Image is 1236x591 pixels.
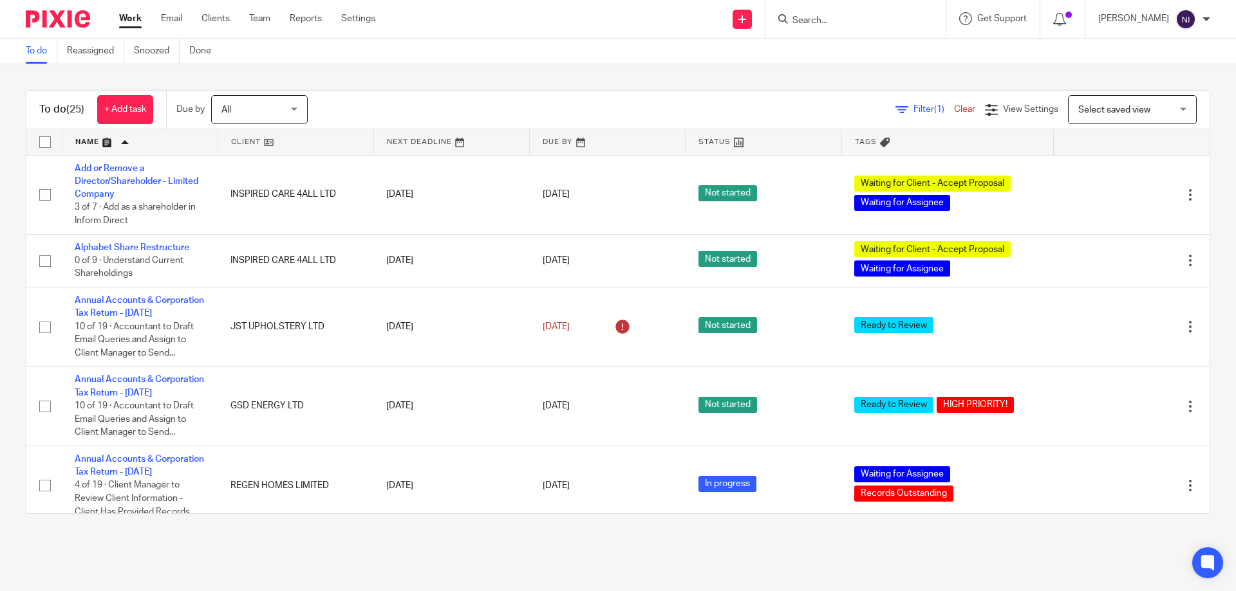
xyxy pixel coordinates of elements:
a: + Add task [97,95,153,124]
span: [DATE] [543,402,570,411]
img: Pixie [26,10,90,28]
a: To do [26,39,57,64]
span: (1) [934,105,944,114]
img: svg%3E [1175,9,1196,30]
span: Select saved view [1078,105,1150,114]
a: Clear [954,105,975,114]
td: [DATE] [373,287,529,367]
span: Tags [855,138,877,145]
span: 10 of 19 · Accountant to Draft Email Queries and Assign to Client Manager to Send... [75,401,194,437]
td: REGEN HOMES LIMITED [218,446,373,525]
span: Waiting for Assignee [854,260,950,277]
td: [DATE] [373,367,529,446]
td: [DATE] [373,155,529,234]
a: Alphabet Share Restructure [75,243,189,252]
span: [DATE] [543,190,570,199]
td: GSD ENERGY LTD [218,367,373,446]
span: Not started [698,251,757,267]
span: HIGH PRIORITY! [937,397,1014,413]
a: Annual Accounts & Corporation Tax Return - [DATE] [75,455,204,477]
a: Reassigned [67,39,124,64]
span: Get Support [977,14,1027,23]
a: Done [189,39,221,64]
span: Waiting for Assignee [854,195,950,211]
a: Work [119,12,142,25]
span: Waiting for Client - Accept Proposal [854,176,1011,192]
td: [DATE] [373,234,529,287]
span: View Settings [1003,105,1058,114]
input: Search [791,15,907,27]
span: 10 of 19 · Accountant to Draft Email Queries and Assign to Client Manager to Send... [75,322,194,358]
span: Waiting for Client - Accept Proposal [854,241,1011,257]
td: INSPIRED CARE 4ALL LTD [218,234,373,287]
span: (25) [66,104,84,114]
a: Team [249,12,270,25]
a: Annual Accounts & Corporation Tax Return - [DATE] [75,375,204,397]
a: Add or Remove a Director/Shareholder - Limited Company [75,164,198,199]
span: In progress [698,476,756,492]
a: Annual Accounts & Corporation Tax Return - [DATE] [75,296,204,318]
span: Not started [698,317,757,333]
span: Ready to Review [854,317,933,333]
span: 0 of 9 · Understand Current Shareholdings [75,256,183,278]
a: Settings [341,12,375,25]
td: JST UPHOLSTERY LTD [218,287,373,367]
span: [DATE] [543,256,570,265]
span: [DATE] [543,322,570,331]
span: Waiting for Assignee [854,466,950,482]
p: Due by [176,103,205,116]
td: [DATE] [373,446,529,525]
a: Clients [201,12,230,25]
span: Not started [698,185,757,201]
a: Reports [290,12,322,25]
span: All [221,105,231,114]
span: Not started [698,397,757,413]
span: 3 of 7 · Add as a shareholder in Inform Direct [75,203,196,226]
h1: To do [39,103,84,116]
span: 4 of 19 · Client Manager to Review Client Information - Client Has Provided Records [75,481,190,516]
a: Snoozed [134,39,180,64]
td: INSPIRED CARE 4ALL LTD [218,155,373,234]
span: Records Outstanding [854,486,953,502]
a: Email [161,12,182,25]
span: Ready to Review [854,397,933,413]
p: [PERSON_NAME] [1098,12,1169,25]
span: Filter [913,105,954,114]
span: [DATE] [543,481,570,490]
